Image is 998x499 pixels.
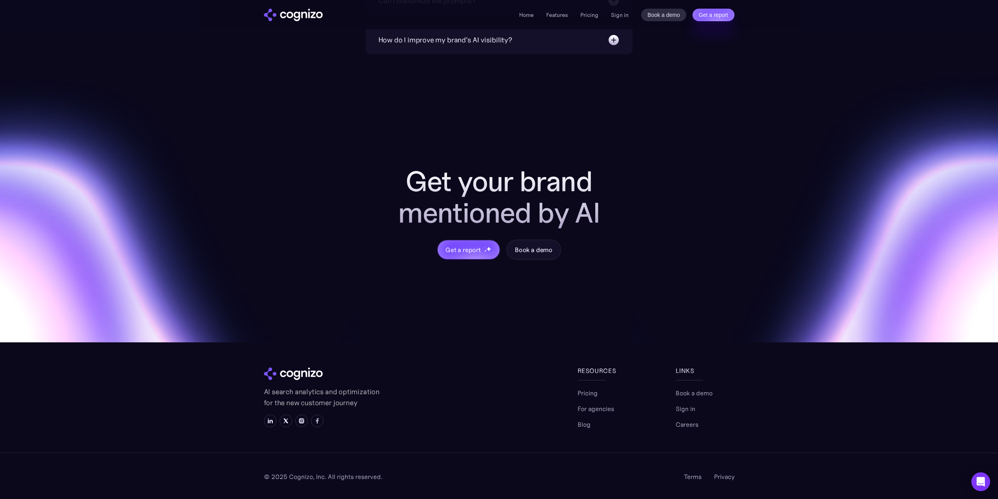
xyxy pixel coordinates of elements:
div: © 2025 Cognizo, Inc. All rights reserved. [264,472,382,481]
a: home [264,9,323,21]
a: For agencies [578,404,614,413]
a: Get a reportstarstarstar [437,239,500,260]
div: links [676,366,734,375]
a: Blog [578,420,591,429]
img: LinkedIn icon [267,418,273,424]
h2: Get your brand mentioned by AI [374,166,625,228]
a: Sign in [676,404,695,413]
img: X icon [283,418,289,424]
div: How do I improve my brand's AI visibility? [378,35,512,46]
a: Pricing [580,11,598,18]
a: Pricing [578,388,598,398]
img: star [484,247,485,248]
img: cognizo logo [264,367,323,380]
a: Get a report [693,9,734,21]
a: Privacy [714,472,734,481]
img: star [484,250,487,252]
img: cognizo logo [264,9,323,21]
p: AI search analytics and optimization for the new customer journey [264,386,382,408]
div: Get a report [445,245,481,254]
a: Book a demo [676,388,713,398]
div: Resources [578,366,636,375]
div: Book a demo [515,245,553,254]
a: Sign in [611,10,629,20]
a: Book a demo [506,239,561,260]
a: Careers [676,420,698,429]
a: Terms [684,472,702,481]
img: star [486,246,491,251]
div: Open Intercom Messenger [971,472,990,491]
a: Home [519,11,534,18]
a: Features [546,11,568,18]
a: Book a demo [641,9,686,21]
